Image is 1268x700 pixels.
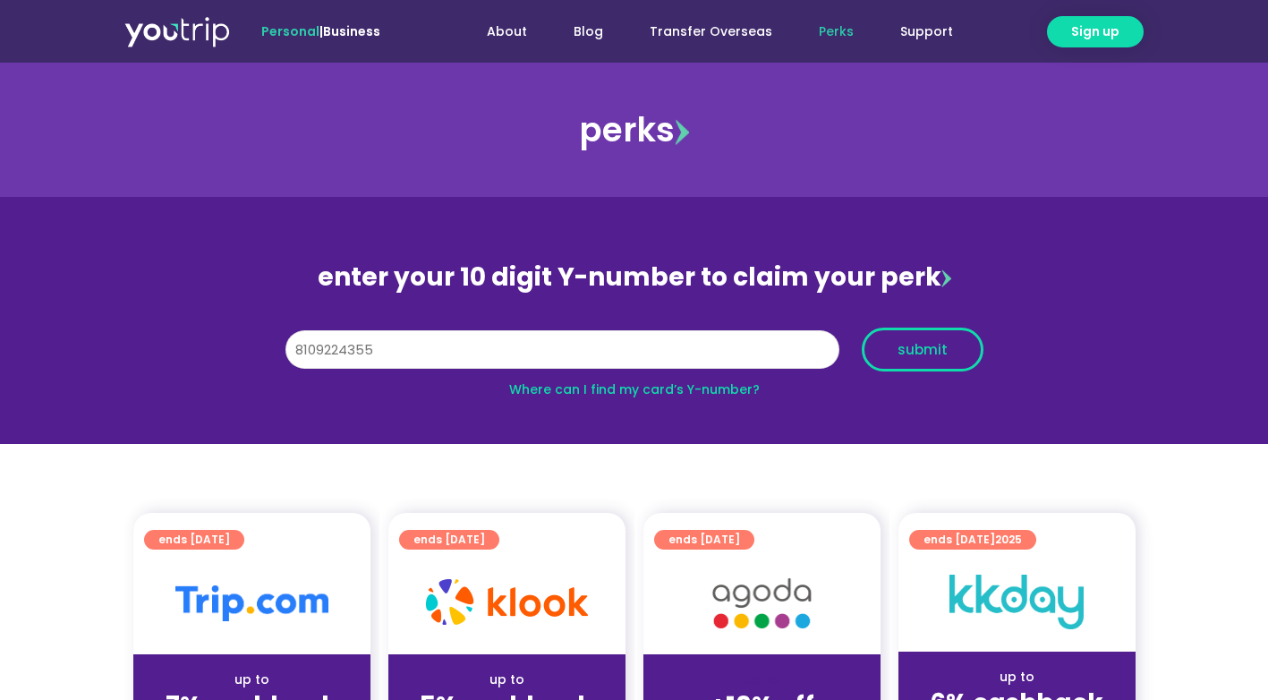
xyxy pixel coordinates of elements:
[261,22,380,40] span: |
[550,15,626,48] a: Blog
[654,530,754,550] a: ends [DATE]
[1047,16,1144,47] a: Sign up
[285,330,839,370] input: 10 digit Y-number (e.g. 8123456789)
[877,15,976,48] a: Support
[413,530,485,550] span: ends [DATE]
[745,670,779,688] span: up to
[913,668,1121,687] div: up to
[509,380,760,398] a: Where can I find my card’s Y-number?
[668,530,740,550] span: ends [DATE]
[1071,22,1119,41] span: Sign up
[285,328,983,385] form: Y Number
[464,15,550,48] a: About
[898,343,948,356] span: submit
[995,532,1022,547] span: 2025
[923,530,1022,550] span: ends [DATE]
[403,670,611,689] div: up to
[862,328,983,371] button: submit
[261,22,319,40] span: Personal
[158,530,230,550] span: ends [DATE]
[399,530,499,550] a: ends [DATE]
[323,22,380,40] a: Business
[429,15,976,48] nav: Menu
[796,15,877,48] a: Perks
[148,670,356,689] div: up to
[626,15,796,48] a: Transfer Overseas
[277,254,992,301] div: enter your 10 digit Y-number to claim your perk
[909,530,1036,550] a: ends [DATE]2025
[144,530,244,550] a: ends [DATE]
